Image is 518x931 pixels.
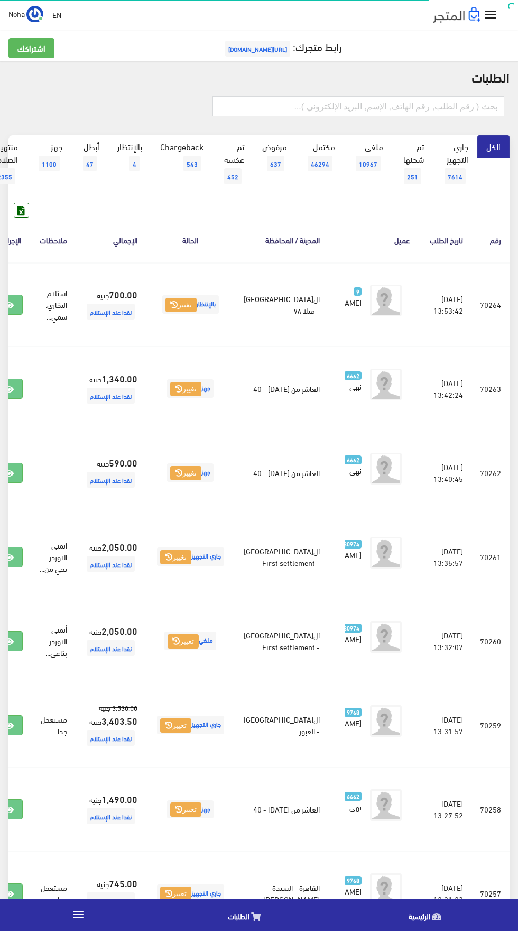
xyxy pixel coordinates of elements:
s: 3,530.00 جنيه [99,701,137,714]
td: 70258 [471,767,510,851]
span: 9768 [344,708,362,717]
td: العاشر من [DATE] - 40 [235,767,328,851]
th: ملاحظات [31,218,76,262]
td: أتمنى الاوردر بتاعي... [31,599,76,683]
span: 6662 [344,792,362,801]
span: نقدا عند الإستلام [87,640,135,656]
td: 70260 [471,599,510,683]
a: ملغي10967 [344,135,392,179]
span: نقدا عند الإستلام [87,556,135,572]
a: تم عكسه452 [212,135,253,191]
img: avatar.png [370,369,402,400]
a: 30974 [PERSON_NAME] [345,537,362,560]
a: Chargeback543 [151,135,212,179]
button: تغيير [160,718,191,733]
a: 9768 [PERSON_NAME] [345,873,362,897]
a: اشتراكك [8,38,54,58]
td: 70261 [471,515,510,599]
span: جهز [167,800,214,819]
span: الطلبات [228,909,249,923]
span: جاري التجهيز [157,547,224,566]
td: ال[GEOGRAPHIC_DATA] - فيلا ٧٨ [235,262,328,347]
td: 70262 [471,431,510,515]
span: 452 [224,168,242,184]
span: نقدا عند الإستلام [87,808,135,824]
span: 6662 [344,455,362,464]
a: 30974 [PERSON_NAME] [345,621,362,644]
th: المدينة / المحافظة [235,218,328,262]
span: نقدا عند الإستلام [87,388,135,404]
a: الكل [477,135,510,158]
td: 70259 [471,683,510,767]
strong: 590.00 [109,455,137,469]
td: [DATE] 13:42:24 [419,346,471,431]
a: 6662 نهى [345,789,362,813]
span: [URL][DOMAIN_NAME] [225,41,290,57]
td: ال[GEOGRAPHIC_DATA] - First settlement [235,599,328,683]
img: avatar.png [370,285,402,316]
span: نهى [349,379,362,394]
span: 1100 [39,156,60,171]
span: نقدا عند الإستلام [87,892,135,908]
td: 70263 [471,346,510,431]
td: جنيه [76,599,146,683]
a: الطلبات [156,901,337,928]
a: ... Noha [8,5,43,22]
button: تغيير [160,550,191,565]
a: مكتمل46294 [296,135,344,179]
th: عميل [328,218,419,262]
td: [DATE] 13:31:57 [419,683,471,767]
a: 9768 [PERSON_NAME] [345,705,362,728]
td: [DATE] 13:35:57 [419,515,471,599]
h2: الطلبات [8,70,510,84]
span: 6662 [344,371,362,380]
u: EN [52,8,61,21]
td: جنيه [76,515,146,599]
span: 46294 [308,156,332,171]
span: جاري التجهيز [157,884,224,903]
a: مرفوض637 [253,135,296,179]
a: EN [48,5,66,24]
span: 9 [354,287,362,296]
td: جنيه [76,683,146,767]
span: جاري التجهيز [157,716,224,734]
span: Noha [8,7,25,20]
a: أبطل47 [71,135,108,179]
strong: 2,050.00 [101,540,137,553]
span: نهى [349,463,362,478]
strong: 2,050.00 [101,624,137,637]
a: تم شحنها251 [392,135,433,191]
strong: 700.00 [109,287,137,301]
td: [DATE] 13:40:45 [419,431,471,515]
span: 251 [404,168,421,184]
th: تاريخ الطلب [419,218,471,262]
td: [DATE] 13:53:42 [419,262,471,347]
img: . [433,7,480,23]
img: avatar.png [370,789,402,821]
span: بالإنتظار [162,295,219,314]
th: اﻹجمالي [76,218,146,262]
span: 10967 [356,156,381,171]
span: 7614 [445,168,466,184]
button: تغيير [165,298,197,313]
a: 6662 نهى [345,369,362,392]
span: نقدا عند الإستلام [87,730,135,746]
span: 30974 [341,624,362,633]
img: avatar.png [370,453,402,485]
th: رقم [471,218,510,262]
button: تغيير [170,802,201,817]
span: ملغي [164,632,216,650]
td: [DATE] 13:27:52 [419,767,471,851]
span: 637 [267,156,284,171]
span: 47 [83,156,97,171]
td: ال[GEOGRAPHIC_DATA] - First settlement [235,515,328,599]
a: جاري التجهيز7614 [433,135,477,191]
a: الرئيسية [337,901,518,928]
td: مستعجل جدا [31,683,76,767]
td: جنيه [76,346,146,431]
img: avatar.png [370,621,402,653]
td: 70264 [471,262,510,347]
span: جهز [167,463,214,482]
span: 30974 [341,540,362,549]
strong: 3,403.50 [101,714,137,727]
